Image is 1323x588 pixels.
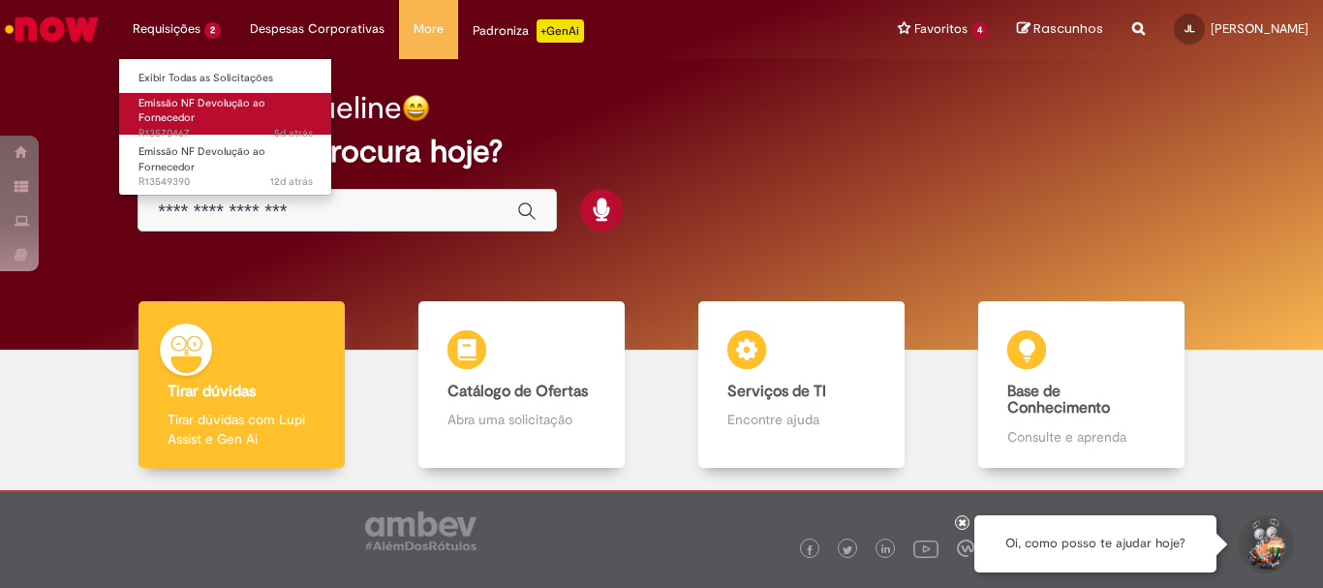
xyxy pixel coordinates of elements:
b: Catálogo de Ofertas [447,382,588,401]
p: Abra uma solicitação [447,410,595,429]
img: logo_footer_facebook.png [805,545,815,555]
a: Rascunhos [1017,20,1103,39]
span: 2 [204,22,221,39]
span: 12d atrás [270,174,313,189]
a: Serviços de TI Encontre ajuda [661,301,941,469]
ul: Requisições [118,58,332,196]
span: More [414,19,444,39]
img: happy-face.png [402,94,430,122]
span: 5d atrás [274,126,313,140]
img: logo_footer_linkedin.png [881,544,891,556]
a: Aberto R13570467 : Emissão NF Devolução ao Fornecedor [119,93,332,135]
span: Emissão NF Devolução ao Fornecedor [138,96,265,126]
span: Emissão NF Devolução ao Fornecedor [138,144,265,174]
b: Tirar dúvidas [168,382,256,401]
p: Encontre ajuda [727,410,875,429]
time: 26/09/2025 12:38:58 [274,126,313,140]
span: Requisições [133,19,200,39]
img: ServiceNow [2,10,102,48]
span: JL [1185,22,1195,35]
b: Serviços de TI [727,382,826,401]
h2: O que você procura hoje? [138,135,1185,169]
span: R13570467 [138,126,313,141]
p: Consulte e aprenda [1007,427,1154,447]
a: Catálogo de Ofertas Abra uma solicitação [382,301,661,469]
a: Aberto R13549390 : Emissão NF Devolução ao Fornecedor [119,141,332,183]
button: Iniciar Conversa de Suporte [1236,515,1294,573]
img: logo_footer_youtube.png [913,536,938,561]
a: Tirar dúvidas Tirar dúvidas com Lupi Assist e Gen Ai [102,301,382,469]
div: Oi, como posso te ajudar hoje? [974,515,1216,573]
b: Base de Conhecimento [1007,382,1110,418]
span: Rascunhos [1033,19,1103,38]
img: logo_footer_ambev_rotulo_gray.png [365,511,477,550]
a: Base de Conhecimento Consulte e aprenda [941,301,1221,469]
span: Despesas Corporativas [250,19,385,39]
time: 19/09/2025 09:07:14 [270,174,313,189]
span: R13549390 [138,174,313,190]
p: Tirar dúvidas com Lupi Assist e Gen Ai [168,410,315,449]
img: logo_footer_workplace.png [957,540,974,557]
div: Padroniza [473,19,584,43]
p: +GenAi [537,19,584,43]
span: Favoritos [914,19,968,39]
a: Exibir Todas as Solicitações [119,68,332,89]
img: logo_footer_twitter.png [843,545,852,555]
span: 4 [971,22,988,39]
span: [PERSON_NAME] [1211,20,1308,37]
